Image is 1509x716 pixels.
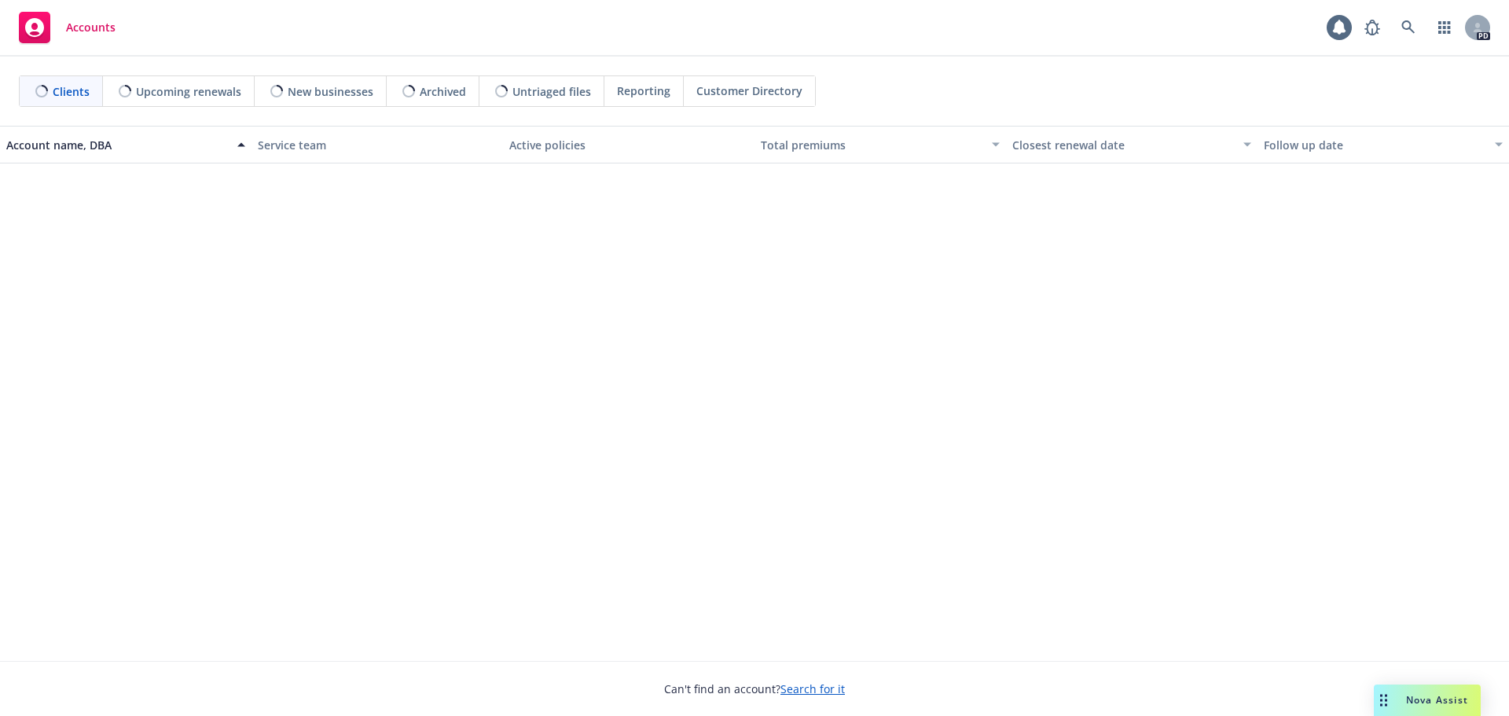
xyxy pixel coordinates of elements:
[258,137,497,153] div: Service team
[53,83,90,100] span: Clients
[503,126,754,163] button: Active policies
[1257,126,1509,163] button: Follow up date
[420,83,466,100] span: Archived
[1006,126,1257,163] button: Closest renewal date
[1393,12,1424,43] a: Search
[761,137,982,153] div: Total premiums
[617,83,670,99] span: Reporting
[1012,137,1234,153] div: Closest renewal date
[1374,685,1481,716] button: Nova Assist
[509,137,748,153] div: Active policies
[664,681,845,697] span: Can't find an account?
[136,83,241,100] span: Upcoming renewals
[780,681,845,696] a: Search for it
[1357,12,1388,43] a: Report a Bug
[6,137,228,153] div: Account name, DBA
[13,6,122,50] a: Accounts
[696,83,802,99] span: Customer Directory
[1374,685,1393,716] div: Drag to move
[512,83,591,100] span: Untriaged files
[1264,137,1485,153] div: Follow up date
[754,126,1006,163] button: Total premiums
[1406,693,1468,707] span: Nova Assist
[1429,12,1460,43] a: Switch app
[251,126,503,163] button: Service team
[66,21,116,34] span: Accounts
[288,83,373,100] span: New businesses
